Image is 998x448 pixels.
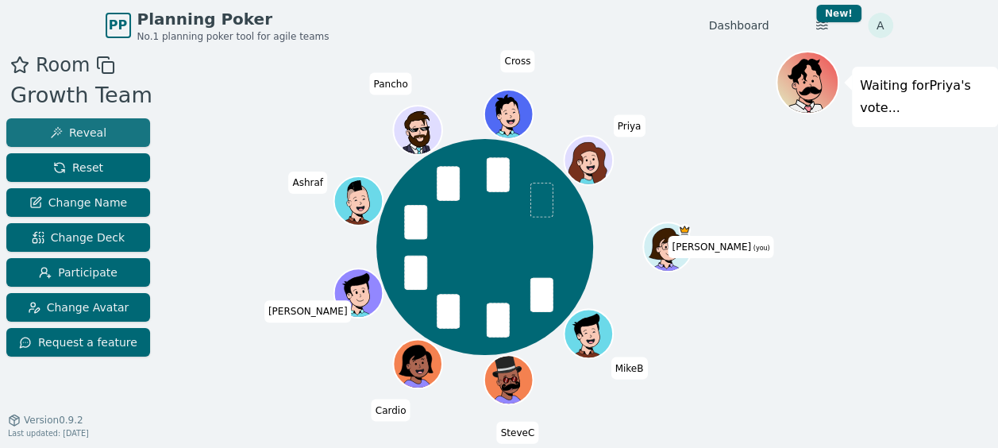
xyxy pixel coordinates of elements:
[8,414,83,427] button: Version0.9.2
[6,153,150,182] button: Reset
[611,357,647,380] span: Click to change your name
[109,16,127,35] span: PP
[709,17,769,33] a: Dashboard
[53,160,103,176] span: Reset
[497,422,539,444] span: Click to change your name
[678,224,690,236] span: Ansley is the host
[137,30,329,43] span: No.1 planning poker tool for agile teams
[372,400,410,422] span: Click to change your name
[19,334,137,350] span: Request a feature
[288,172,327,194] span: Click to change your name
[645,224,691,270] button: Click to change your avatar
[6,223,150,252] button: Change Deck
[10,51,29,79] button: Add as favourite
[50,125,106,141] span: Reveal
[369,73,411,95] span: Click to change your name
[264,300,352,322] span: Click to change your name
[6,188,150,217] button: Change Name
[24,414,83,427] span: Version 0.9.2
[36,51,90,79] span: Room
[613,115,645,137] span: Click to change your name
[137,8,329,30] span: Planning Poker
[668,236,773,258] span: Click to change your name
[860,75,990,119] p: Waiting for Priya 's vote...
[6,328,150,357] button: Request a feature
[816,5,861,22] div: New!
[6,258,150,287] button: Participate
[807,11,836,40] button: New!
[10,79,152,112] div: Growth Team
[32,230,125,245] span: Change Deck
[39,265,118,280] span: Participate
[500,51,534,73] span: Click to change your name
[6,118,150,147] button: Reveal
[8,429,89,438] span: Last updated: [DATE]
[868,13,893,38] button: A
[6,293,150,322] button: Change Avatar
[106,8,329,43] a: PPPlanning PokerNo.1 planning poker tool for agile teams
[28,299,129,315] span: Change Avatar
[751,245,770,252] span: (you)
[29,195,127,210] span: Change Name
